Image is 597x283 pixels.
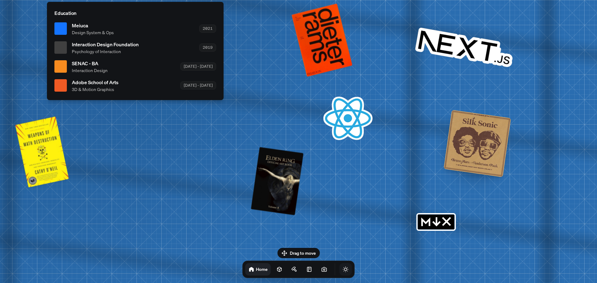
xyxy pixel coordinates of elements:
[256,266,268,272] h1: Home
[72,79,118,86] span: Adobe School of Arts
[199,25,216,32] div: 2021
[180,62,216,70] div: [DATE] - [DATE]
[245,263,271,276] a: Home
[199,43,216,51] div: 2019
[72,60,108,67] span: SENAC - BA
[72,48,139,55] span: Psychology of Interaction
[180,81,216,89] div: [DATE] - [DATE]
[54,9,216,17] p: Education
[72,67,108,74] span: Interaction Design
[72,86,118,93] span: 3D & Motion Graphics
[72,41,139,48] span: Interaction Design Foundation
[340,263,352,276] button: Toggle Theme
[72,29,114,36] span: Design System & Ops
[416,213,456,231] svg: MDX
[72,22,114,29] span: Meiuca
